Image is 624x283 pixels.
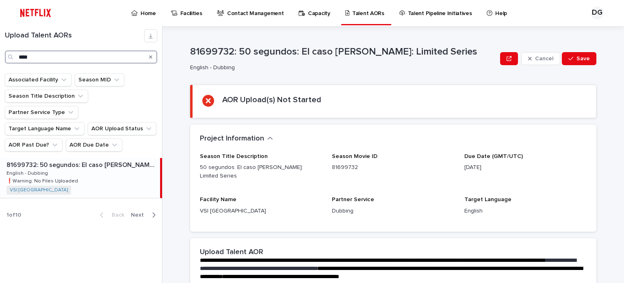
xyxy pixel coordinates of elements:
[521,52,560,65] button: Cancel
[66,138,122,151] button: AOR Due Date
[6,160,158,169] p: 81699732: 50 segundos: El caso Fernando Báez Sosa: Limited Series
[535,56,553,61] span: Cancel
[6,177,80,184] p: ❗️Warning: No Files Uploaded
[88,122,156,135] button: AOR Upload Status
[10,187,68,193] a: VSI [GEOGRAPHIC_DATA]
[222,95,321,105] h2: AOR Upload(s) Not Started
[200,154,268,159] span: Season Title Description
[93,211,128,219] button: Back
[128,211,162,219] button: Next
[131,212,149,218] span: Next
[576,56,590,61] span: Save
[190,64,494,71] p: English - Dubbing
[200,134,264,143] h2: Project Information
[16,5,55,21] img: ifQbXi3ZQGMSEF7WDB7W
[5,90,88,103] button: Season Title Description
[464,163,587,172] p: [DATE]
[5,106,78,119] button: Partner Service Type
[200,134,273,143] button: Project Information
[464,197,511,202] span: Target Language
[107,212,124,218] span: Back
[5,31,144,40] h1: Upload Talent AORs
[332,154,377,159] span: Season Movie ID
[6,169,50,176] p: English - Dubbing
[5,50,157,64] input: Search
[5,122,84,135] button: Target Language Name
[464,154,523,159] span: Due Date (GMT/UTC)
[75,73,124,86] button: Season MID
[200,197,236,202] span: Facility Name
[332,197,374,202] span: Partner Service
[200,163,322,180] p: 50 segundos: El caso [PERSON_NAME]: Limited Series
[332,207,454,215] p: Dubbing
[200,248,263,257] h2: Upload Talent AOR
[190,46,497,58] p: 81699732: 50 segundos: El caso [PERSON_NAME]: Limited Series
[464,207,587,215] p: English
[5,138,63,151] button: AOR Past Due?
[562,52,596,65] button: Save
[5,73,71,86] button: Associated Facility
[200,207,322,215] p: VSI [GEOGRAPHIC_DATA]
[332,163,454,172] p: 81699732
[591,7,604,20] div: DG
